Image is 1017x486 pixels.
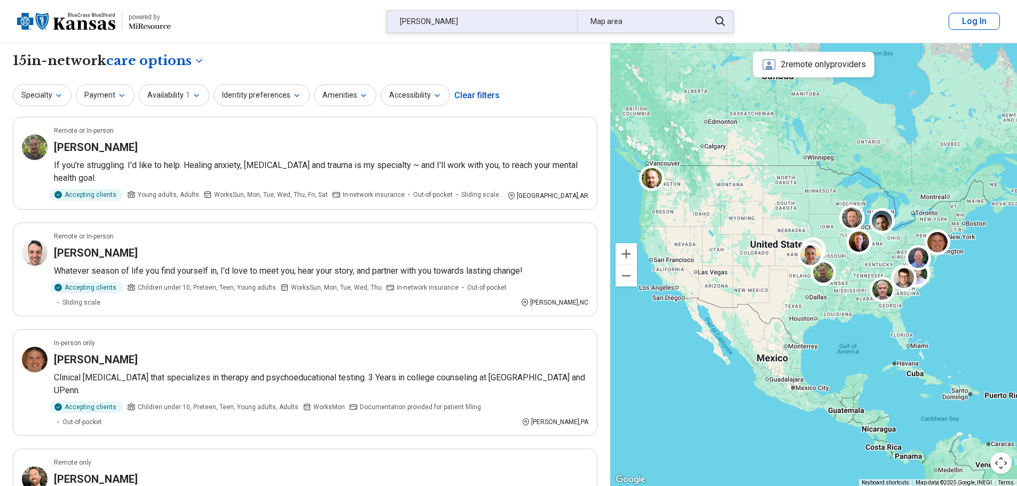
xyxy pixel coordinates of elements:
div: [GEOGRAPHIC_DATA] , AR [507,191,588,201]
p: Remote only [54,458,91,467]
div: 2 remote only providers [753,52,874,77]
div: Accepting clients [50,282,123,293]
button: Care options [106,52,204,70]
button: Availability1 [139,84,209,106]
span: 1 [186,90,190,101]
h3: [PERSON_NAME] [54,140,138,155]
h3: [PERSON_NAME] [54,352,138,367]
span: Map data ©2025 Google, INEGI [916,480,992,485]
h3: [PERSON_NAME] [54,245,138,260]
div: powered by [129,12,171,22]
p: In-person only [54,338,95,348]
span: Children under 10, Preteen, Teen, Young adults, Adults [138,402,298,412]
span: Works Sun, Mon, Tue, Wed, Thu, Fri, Sat [214,190,328,200]
div: Accepting clients [50,189,123,201]
button: Specialty [13,84,72,106]
span: Out-of-pocket [467,283,507,292]
h1: 15 in-network [13,52,204,70]
p: Clinical [MEDICAL_DATA] that specializes in therapy and psychoeducational testing. 3 Years in col... [54,371,588,397]
a: Blue Cross Blue Shield Kansaspowered by [17,9,171,34]
a: Terms (opens in new tab) [998,480,1014,485]
p: If you're struggling. I'd like to help. Healing anxiety, [MEDICAL_DATA] and trauma is my specialt... [54,159,588,185]
p: Remote or In-person [54,126,114,136]
button: Identity preferences [214,84,310,106]
button: Log In [949,13,1000,30]
div: [PERSON_NAME] [387,11,577,33]
span: Works Mon [313,402,345,412]
span: In-network insurance [343,190,405,200]
span: Children under 10, Preteen, Teen, Young adults [138,283,276,292]
span: Out-of-pocket [413,190,453,200]
div: [PERSON_NAME] , NC [521,298,588,307]
p: Remote or In-person [54,232,114,241]
span: Documentation provided for patient filling [360,402,481,412]
span: Young adults, Adults [138,190,199,200]
span: Sliding scale [461,190,499,200]
button: Map camera controls [990,452,1012,474]
span: Out-of-pocket [62,417,102,427]
div: Map area [577,11,704,33]
div: Accepting clients [50,401,123,413]
p: Whatever season of life you find yourself in, I'd love to meet you, hear your story, and partner ... [54,265,588,277]
span: In-network insurance [397,283,459,292]
button: Zoom out [616,265,637,286]
span: care options [106,52,192,70]
button: Zoom in [616,243,637,265]
button: Amenities [314,84,376,106]
div: Clear filters [454,83,500,108]
span: Works Sun, Mon, Tue, Wed, Thu [291,283,382,292]
div: [PERSON_NAME] , PA [522,417,588,427]
img: Blue Cross Blue Shield Kansas [17,9,115,34]
span: Sliding scale [62,298,100,307]
button: Accessibility [381,84,450,106]
button: Payment [76,84,135,106]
